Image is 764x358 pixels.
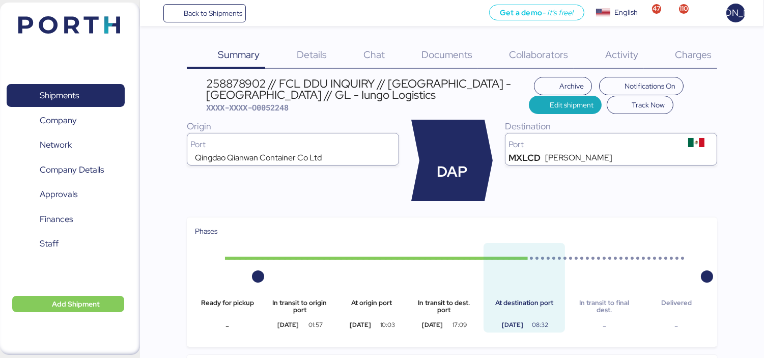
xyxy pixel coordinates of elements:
[40,236,59,251] span: Staff
[421,48,472,61] span: Documents
[7,108,125,132] a: Company
[7,207,125,231] a: Finances
[443,320,476,329] div: 17:09
[437,161,467,183] span: DAP
[218,48,260,61] span: Summary
[40,212,73,227] span: Finances
[625,80,675,92] span: Notifications On
[190,141,361,149] div: Port
[12,296,124,312] button: Add Shipment
[492,320,534,329] div: [DATE]
[550,99,593,111] span: Edit shipment
[40,162,104,177] span: Company Details
[195,226,709,237] div: Phases
[505,120,717,133] div: Destination
[607,96,673,114] button: Track Now
[297,48,327,61] span: Details
[184,7,242,19] span: Back to Shipments
[40,187,77,202] span: Approvals
[299,320,332,329] div: 01:57
[572,320,637,333] div: -
[206,102,289,113] span: XXXX-XXXX-O0052248
[411,320,454,329] div: [DATE]
[411,299,476,314] div: In transit to dest. port
[195,299,260,314] div: Ready for pickup
[267,320,309,329] div: [DATE]
[534,77,592,95] button: Archive
[163,4,246,22] a: Back to Shipments
[559,80,584,92] span: Archive
[632,99,665,111] span: Track Now
[523,320,556,329] div: 08:32
[605,48,638,61] span: Activity
[339,320,381,329] div: [DATE]
[146,5,163,22] button: Menu
[7,232,125,256] a: Staff
[545,154,612,162] div: [PERSON_NAME]
[675,48,712,61] span: Charges
[508,141,680,149] div: Port
[614,7,638,18] div: English
[599,77,684,95] button: Notifications On
[52,298,100,310] span: Add Shipment
[509,48,568,61] span: Collaborators
[644,320,709,333] div: -
[40,113,77,128] span: Company
[371,320,404,329] div: 10:03
[508,154,541,162] div: MXLCD
[40,88,79,103] span: Shipments
[492,299,557,314] div: At destination port
[363,48,385,61] span: Chat
[206,78,529,101] div: 258878902 // FCL DDU INQUIRY // [GEOGRAPHIC_DATA] - [GEOGRAPHIC_DATA] // GL - Iungo Logistics
[195,154,322,162] div: Qingdao Qianwan Container Co Ltd
[40,137,72,152] span: Network
[572,299,637,314] div: In transit to final dest.
[267,299,332,314] div: In transit to origin port
[7,183,125,206] a: Approvals
[529,96,602,114] button: Edit shipment
[644,299,709,314] div: Delivered
[7,158,125,181] a: Company Details
[195,320,260,333] div: -
[7,133,125,157] a: Network
[7,84,125,107] a: Shipments
[339,299,404,314] div: At origin port
[187,120,399,133] div: Origin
